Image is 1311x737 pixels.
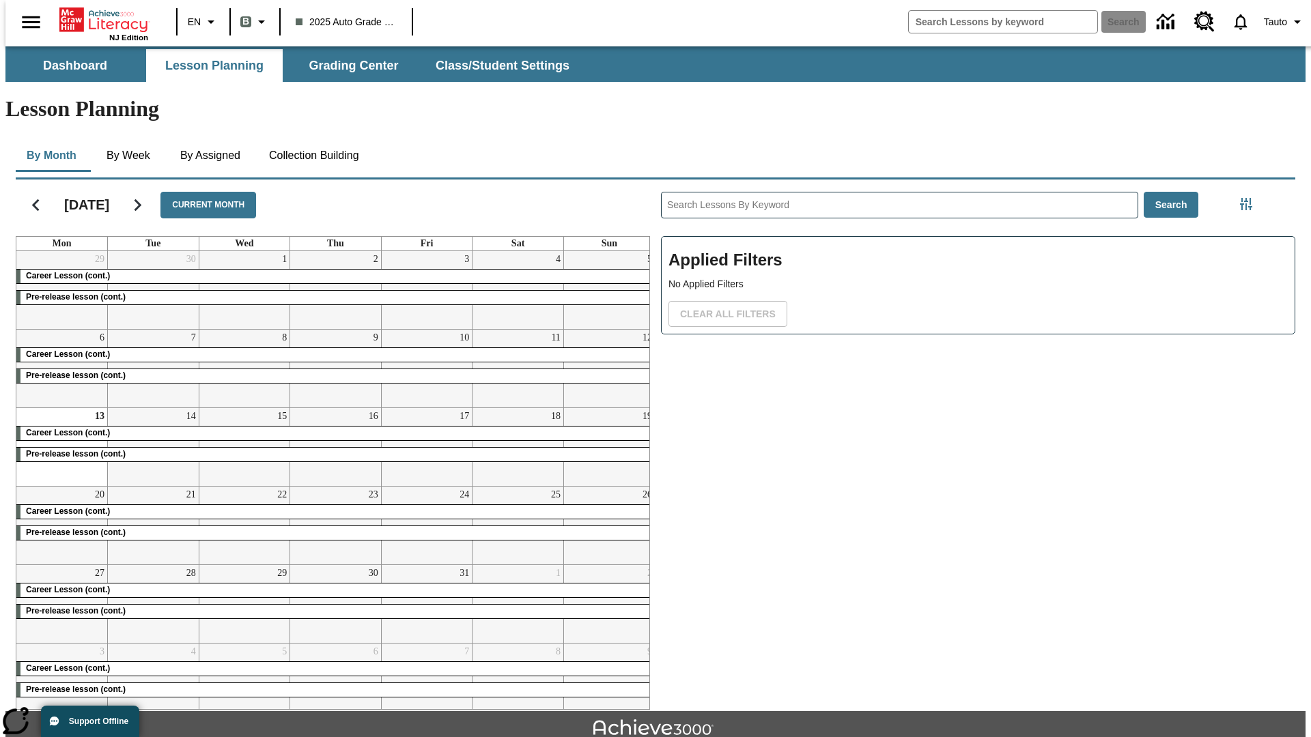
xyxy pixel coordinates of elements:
button: Dashboard [7,49,143,82]
td: October 25, 2025 [473,487,564,565]
a: October 4, 2025 [553,251,563,268]
td: November 5, 2025 [199,644,290,722]
a: Sunday [599,237,620,250]
span: Pre-release lesson (cont.) [26,684,126,694]
p: No Applied Filters [668,277,1288,291]
input: search field [909,11,1097,33]
a: October 14, 2025 [184,408,199,424]
button: Current Month [160,192,256,218]
td: October 23, 2025 [290,487,382,565]
div: Career Lesson (cont.) [16,583,655,597]
div: Home [59,5,148,42]
td: October 3, 2025 [381,251,473,330]
span: B [242,13,249,30]
a: October 29, 2025 [274,565,290,581]
span: Tauto [1264,15,1287,29]
button: By Assigned [169,139,251,172]
span: NJ Edition [109,33,148,42]
button: Grading Center [285,49,422,82]
a: Data Center [1148,3,1186,41]
button: Class/Student Settings [425,49,580,82]
span: Class/Student Settings [436,58,569,74]
td: October 11, 2025 [473,330,564,408]
a: November 8, 2025 [553,644,563,660]
td: November 3, 2025 [16,644,108,722]
a: Resource Center, Will open in new tab [1186,3,1223,40]
a: October 24, 2025 [457,487,472,503]
div: Career Lesson (cont.) [16,505,655,519]
td: November 6, 2025 [290,644,382,722]
span: Career Lesson (cont.) [26,428,110,437]
a: October 28, 2025 [184,565,199,581]
div: SubNavbar [5,49,582,82]
a: October 3, 2025 [462,251,472,268]
td: October 16, 2025 [290,408,382,487]
div: Pre-release lesson (cont.) [16,526,655,540]
a: October 22, 2025 [274,487,290,503]
td: October 1, 2025 [199,251,290,330]
span: Career Lesson (cont.) [26,663,110,673]
td: October 8, 2025 [199,330,290,408]
td: October 14, 2025 [108,408,199,487]
a: November 3, 2025 [97,644,107,660]
span: Career Lesson (cont.) [26,506,110,516]
button: Profile/Settings [1258,10,1311,34]
a: October 8, 2025 [279,330,290,346]
td: October 30, 2025 [290,565,382,644]
td: October 17, 2025 [381,408,473,487]
a: September 30, 2025 [184,251,199,268]
span: Pre-release lesson (cont.) [26,528,126,537]
a: Notifications [1223,4,1258,40]
td: October 24, 2025 [381,487,473,565]
span: Support Offline [69,717,128,726]
div: Applied Filters [661,236,1295,334]
a: October 9, 2025 [371,330,381,346]
a: October 15, 2025 [274,408,290,424]
a: November 1, 2025 [553,565,563,581]
td: November 1, 2025 [473,565,564,644]
td: November 7, 2025 [381,644,473,722]
a: Wednesday [232,237,256,250]
td: October 26, 2025 [563,487,655,565]
span: Pre-release lesson (cont.) [26,606,126,616]
a: Thursday [324,237,347,250]
a: October 23, 2025 [366,487,381,503]
button: Filters Side menu [1232,190,1260,218]
a: October 31, 2025 [457,565,472,581]
div: Career Lesson (cont.) [16,662,655,676]
button: Boost Class color is gray green. Change class color [235,10,275,34]
td: November 4, 2025 [108,644,199,722]
button: Lesson Planning [146,49,283,82]
td: October 9, 2025 [290,330,382,408]
span: Career Lesson (cont.) [26,585,110,594]
td: October 21, 2025 [108,487,199,565]
a: October 5, 2025 [645,251,655,268]
td: October 29, 2025 [199,565,290,644]
a: October 16, 2025 [366,408,381,424]
a: November 4, 2025 [188,644,199,660]
input: Search Lessons By Keyword [662,192,1138,218]
td: November 8, 2025 [473,644,564,722]
a: October 7, 2025 [188,330,199,346]
div: Career Lesson (cont.) [16,348,655,362]
td: October 19, 2025 [563,408,655,487]
a: October 19, 2025 [640,408,655,424]
div: SubNavbar [5,46,1306,82]
div: Pre-release lesson (cont.) [16,605,655,618]
span: 2025 Auto Grade 1 B [296,15,397,29]
span: Career Lesson (cont.) [26,349,110,359]
a: Saturday [509,237,527,250]
a: October 25, 2025 [548,487,563,503]
td: October 5, 2025 [563,251,655,330]
button: Collection Building [258,139,370,172]
a: October 27, 2025 [92,565,107,581]
button: Language: EN, Select a language [182,10,225,34]
button: Support Offline [41,706,139,737]
button: By Week [94,139,163,172]
span: Career Lesson (cont.) [26,271,110,280]
button: Open side menu [11,2,51,42]
div: Career Lesson (cont.) [16,270,655,283]
a: October 2, 2025 [371,251,381,268]
span: Pre-release lesson (cont.) [26,449,126,459]
div: Pre-release lesson (cont.) [16,291,655,304]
